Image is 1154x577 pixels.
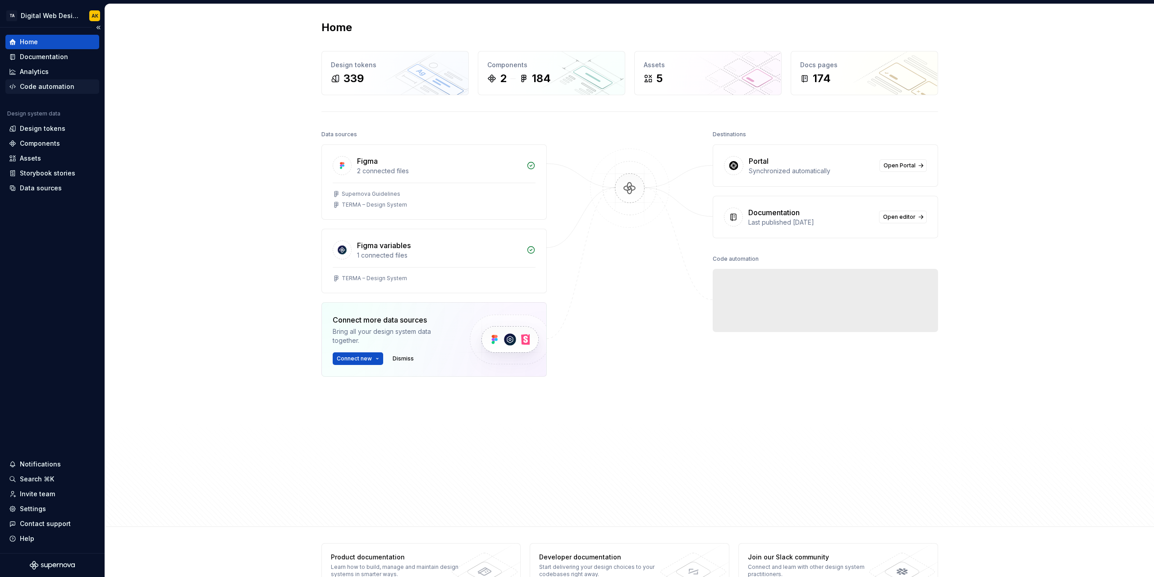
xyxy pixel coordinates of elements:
[5,487,99,501] a: Invite team
[343,71,364,86] div: 339
[321,20,352,35] h2: Home
[357,240,411,251] div: Figma variables
[634,51,782,95] a: Assets5
[321,128,357,141] div: Data sources
[20,460,61,469] div: Notifications
[321,51,469,95] a: Design tokens339
[357,166,521,175] div: 2 connected files
[2,6,103,25] button: TADigital Web DesignAK
[5,181,99,195] a: Data sources
[92,21,105,34] button: Collapse sidebar
[92,12,98,19] div: AK
[331,553,462,562] div: Product documentation
[884,162,916,169] span: Open Portal
[791,51,938,95] a: Docs pages174
[20,154,41,163] div: Assets
[879,211,927,223] a: Open editor
[21,11,78,20] div: Digital Web Design
[813,71,831,86] div: 174
[7,110,60,117] div: Design system data
[20,67,49,76] div: Analytics
[6,10,17,21] div: TA
[331,60,459,69] div: Design tokens
[333,327,454,345] div: Bring all your design system data together.
[487,60,616,69] div: Components
[500,71,507,86] div: 2
[749,156,769,166] div: Portal
[748,553,879,562] div: Join our Slack community
[749,166,874,175] div: Synchronized automatically
[30,561,75,570] svg: Supernova Logo
[342,201,407,208] div: TERMA – Design System
[539,553,670,562] div: Developer documentation
[5,472,99,486] button: Search ⌘K
[5,121,99,136] a: Design tokens
[5,166,99,180] a: Storybook stories
[5,136,99,151] a: Components
[20,139,60,148] div: Components
[337,355,372,362] span: Connect new
[20,475,54,484] div: Search ⌘K
[800,60,929,69] div: Docs pages
[748,218,874,227] div: Last published [DATE]
[5,35,99,49] a: Home
[644,60,772,69] div: Assets
[333,314,454,325] div: Connect more data sources
[321,144,547,220] a: Figma2 connected filesSupernova GuidelinesTERMA – Design System
[393,355,414,362] span: Dismiss
[713,128,746,141] div: Destinations
[5,531,99,546] button: Help
[20,82,74,91] div: Code automation
[5,517,99,531] button: Contact support
[879,159,927,172] a: Open Portal
[20,37,38,46] div: Home
[656,71,663,86] div: 5
[20,124,65,133] div: Design tokens
[478,51,625,95] a: Components2184
[333,352,383,365] button: Connect new
[5,50,99,64] a: Documentation
[20,169,75,178] div: Storybook stories
[5,79,99,94] a: Code automation
[20,52,68,61] div: Documentation
[357,156,378,166] div: Figma
[342,275,407,282] div: TERMA – Design System
[5,457,99,471] button: Notifications
[5,65,99,79] a: Analytics
[20,504,46,513] div: Settings
[20,489,55,499] div: Invite team
[20,184,62,193] div: Data sources
[713,253,759,265] div: Code automation
[883,213,916,221] span: Open editor
[321,229,547,293] a: Figma variables1 connected filesTERMA – Design System
[748,207,800,218] div: Documentation
[389,352,418,365] button: Dismiss
[532,71,551,86] div: 184
[20,519,71,528] div: Contact support
[5,502,99,516] a: Settings
[5,151,99,166] a: Assets
[357,251,521,260] div: 1 connected files
[20,534,34,543] div: Help
[342,190,400,198] div: Supernova Guidelines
